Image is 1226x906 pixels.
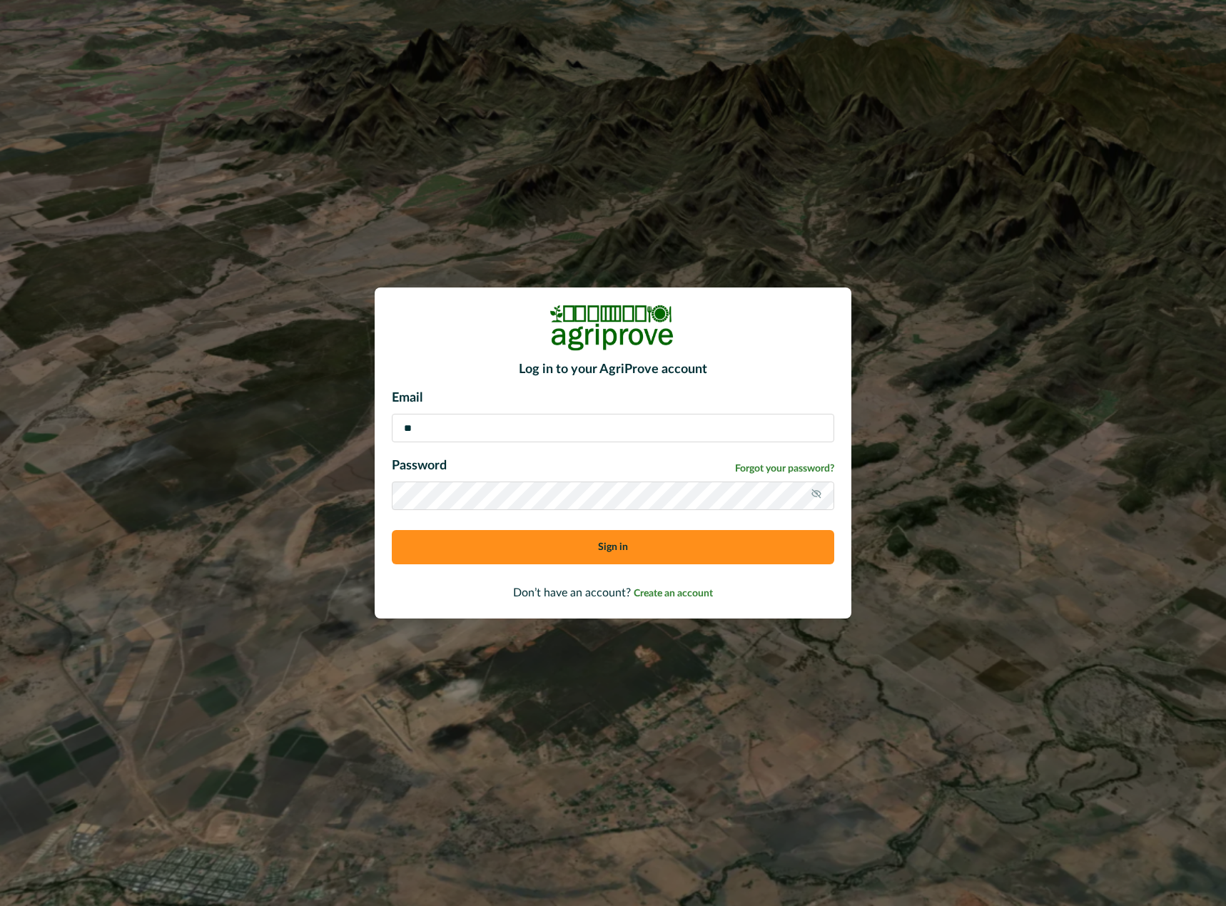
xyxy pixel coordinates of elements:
[392,362,834,378] h2: Log in to your AgriProve account
[634,587,713,599] a: Create an account
[549,305,677,351] img: Logo Image
[392,389,834,408] p: Email
[392,584,834,601] p: Don’t have an account?
[392,457,447,476] p: Password
[392,530,834,564] button: Sign in
[735,462,834,477] a: Forgot your password?
[634,589,713,599] span: Create an account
